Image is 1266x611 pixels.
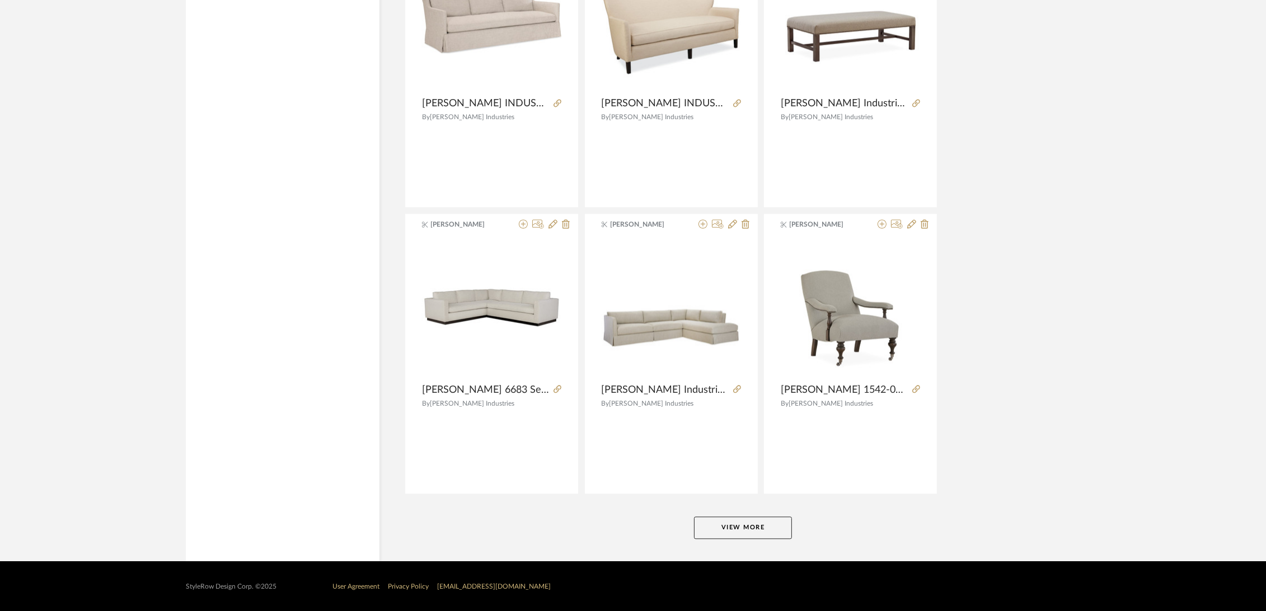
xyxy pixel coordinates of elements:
[422,400,430,407] span: By
[602,114,609,120] span: By
[186,582,276,591] div: StyleRow Design Corp. ©2025
[795,238,907,378] img: Lee 1542-01 Chair 29Wx23Dx18H
[610,219,681,229] span: [PERSON_NAME]
[388,583,429,590] a: Privacy Policy
[422,114,430,120] span: By
[602,238,741,378] div: 0
[430,400,514,407] span: [PERSON_NAME] Industries
[781,97,908,110] span: [PERSON_NAME] Industries Cocktail Ottoman 60x30x18H #1683-90
[332,583,379,590] a: User Agreement
[422,97,549,110] span: [PERSON_NAME] INDUSTRIES #1401-03 SOFA 96"W X 40"D X 32"H
[781,400,789,407] span: By
[430,114,514,120] span: [PERSON_NAME] Industries
[422,384,549,396] span: [PERSON_NAME] 6683 Sectional Series
[781,384,908,396] span: [PERSON_NAME] 1542-01 Chair 29Wx23Dx18H
[789,400,873,407] span: [PERSON_NAME] Industries
[602,252,741,363] img: Lee Industries 3941 Sectional Series
[602,400,609,407] span: By
[781,114,789,120] span: By
[609,114,694,120] span: [PERSON_NAME] Industries
[789,114,873,120] span: [PERSON_NAME] Industries
[790,219,860,229] span: [PERSON_NAME]
[602,97,729,110] span: [PERSON_NAME] INDUSTIRES #1367-11 APARTMENT SOFA 75"W X 34"D X 34"H
[437,583,551,590] a: [EMAIL_ADDRESS][DOMAIN_NAME]
[602,384,729,396] span: [PERSON_NAME] Industries 3941 Sectional Series
[694,516,792,539] button: View More
[431,219,501,229] span: [PERSON_NAME]
[422,252,561,363] img: Lee 6683 Sectional Series
[609,400,694,407] span: [PERSON_NAME] Industries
